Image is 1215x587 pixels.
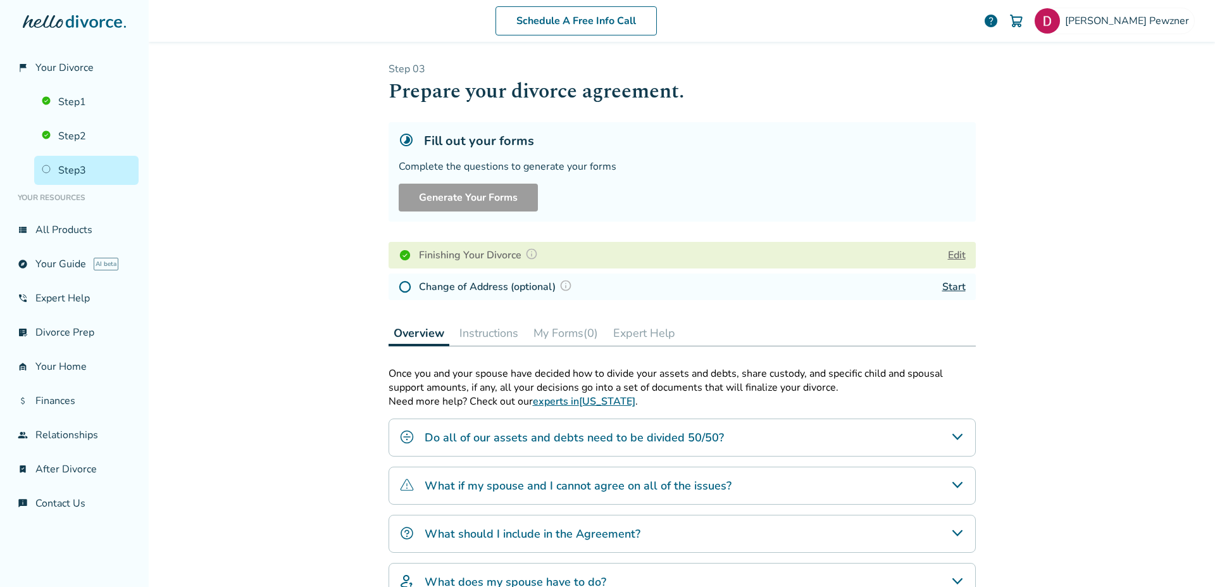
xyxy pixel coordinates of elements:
[454,320,523,346] button: Instructions
[983,13,999,28] a: help
[399,160,966,174] div: Complete the questions to generate your forms
[18,259,28,269] span: explore
[18,396,28,406] span: attach_money
[10,185,139,210] li: Your Resources
[389,419,976,457] div: Do all of our assets and debts need to be divided 50/50?
[34,156,139,185] a: Step3
[389,367,976,394] p: Once you and your spouse have decided how to divide your assets and debts, share custody, and spe...
[399,429,414,445] img: Do all of our assets and debts need to be divided 50/50?
[10,352,139,381] a: garage_homeYour Home
[18,63,28,73] span: flag_2
[399,477,414,493] img: What if my spouse and I cannot agree on all of the issues?
[10,386,139,415] a: attach_moneyFinances
[425,477,732,494] h4: What if my spouse and I cannot agree on all of the issues?
[10,215,139,244] a: view_listAll Products
[425,526,640,542] h4: What should I include in the Agreement?
[399,249,411,262] img: Completed
[1152,526,1215,587] iframe: Chat Widget
[424,132,534,149] h5: Fill out your forms
[18,225,28,235] span: view_list
[389,515,976,553] div: What should I include in the Agreement?
[948,248,966,263] button: Edit
[18,327,28,338] span: list_alt_check
[399,184,538,211] button: Generate Your Forms
[10,284,139,313] a: phone_in_talkExpert Help
[1009,13,1024,28] img: Cart
[942,280,966,294] a: Start
[389,76,976,107] h1: Prepare your divorce agreement.
[10,420,139,450] a: groupRelationships
[34,122,139,151] a: Step2
[399,281,411,293] img: Not Started
[419,279,576,295] h4: Change of Address (optional)
[495,6,657,35] a: Schedule A Free Info Call
[18,430,28,440] span: group
[10,249,139,279] a: exploreYour GuideAI beta
[608,320,680,346] button: Expert Help
[419,247,542,263] h4: Finishing Your Divorce
[399,526,414,541] img: What should I include in the Agreement?
[389,320,449,346] button: Overview
[1035,8,1060,34] img: David Pewzner
[35,61,94,75] span: Your Divorce
[18,498,28,508] span: chat_info
[10,489,139,518] a: chat_infoContact Us
[34,87,139,117] a: Step1
[10,318,139,347] a: list_alt_checkDivorce Prep
[528,320,603,346] button: My Forms(0)
[533,394,635,408] a: experts in[US_STATE]
[389,467,976,505] div: What if my spouse and I cannot agree on all of the issues?
[559,279,572,292] img: Question Mark
[18,464,28,474] span: bookmark_check
[10,455,139,484] a: bookmark_checkAfter Divorce
[389,62,976,76] p: Step 0 3
[18,362,28,372] span: garage_home
[10,53,139,82] a: flag_2Your Divorce
[389,394,976,408] p: Need more help? Check out our .
[1065,14,1194,28] span: [PERSON_NAME] Pewzner
[525,248,538,260] img: Question Mark
[94,258,118,270] span: AI beta
[425,429,724,446] h4: Do all of our assets and debts need to be divided 50/50?
[18,293,28,303] span: phone_in_talk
